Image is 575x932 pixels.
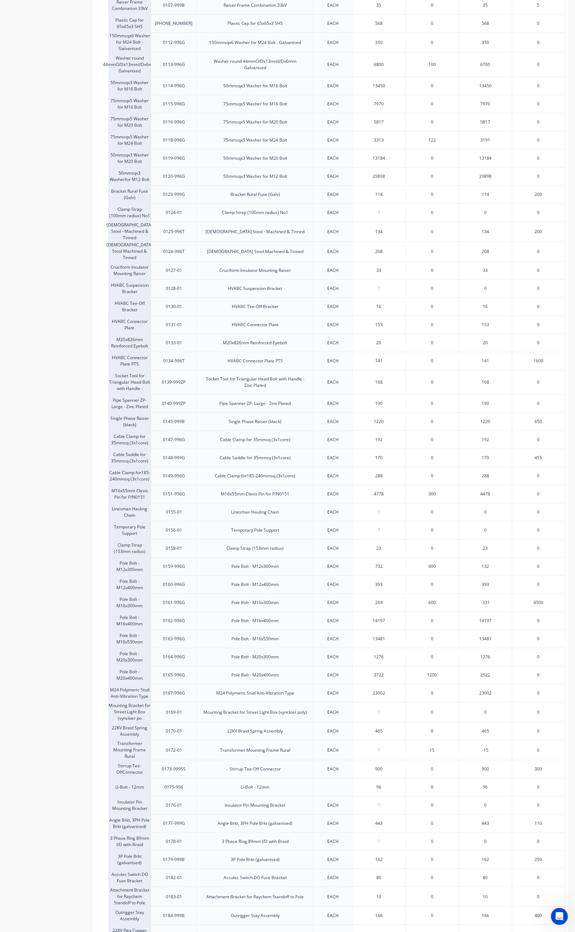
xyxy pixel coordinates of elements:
div: 568 [352,15,405,32]
span: 0 [537,248,540,255]
div: 0160-996G [163,581,185,588]
div: 4478 [459,485,512,503]
div: 0131-01 [166,322,182,328]
span: 0 [537,20,540,27]
span: 0 [537,636,540,642]
div: EACH [327,303,339,310]
div: 0159-996G [163,563,185,570]
span: 650 [535,418,542,425]
div: 0165-996G [163,672,185,678]
div: 153 [352,316,405,334]
div: 0134-996T [163,358,185,364]
div: EACH [327,473,339,479]
div: 5817 [459,113,512,131]
div: EACH [327,137,339,143]
div: Socket Tool for Triangular Head Bolt with Handle - Zinc Plated [202,376,308,389]
div: Pole Bolt - M12x300mm [231,563,279,570]
div: 190 [459,394,512,412]
span: 0 [431,340,433,346]
span: 600 [428,563,436,570]
div: 29898 [459,167,512,185]
div: 170 [459,449,512,467]
div: 50mmsqx3 Washer for M16 Bolt [223,83,287,89]
div: Linesman Hauling Chain [108,503,151,521]
div: 0125-996T [163,229,185,235]
div: EACH [327,672,339,678]
div: M20x826mm Reinforced Eyebolt [108,334,151,352]
span: 5 [537,2,540,9]
div: 168 [352,373,405,391]
span: 0 [431,191,433,198]
div: 16 [459,297,512,316]
span: 0 [537,563,540,570]
span: 0 [431,418,433,425]
div: 732 [352,558,405,575]
span: 0 [431,455,433,461]
span: 0 [431,400,433,407]
div: EACH [327,527,339,533]
span: 0 [537,672,540,678]
div: Pole Bolt - M20x400mm [231,672,279,678]
div: 13184 [459,149,512,167]
div: [PHONE_NUMBER] [155,20,192,27]
div: ? [352,503,405,521]
span: 0 [431,267,433,274]
div: Clamp Strap (100mm radius) No1 [108,203,151,221]
div: HVABC Tee-Off Bracket [232,303,278,310]
span: 0 [537,119,540,125]
div: EACH [327,599,339,606]
div: EACH [327,340,339,346]
div: 134 [352,223,405,241]
div: 288 [459,467,512,485]
div: 208 [352,243,405,261]
div: 0148-999G [163,455,185,461]
div: HVABC Tee-Off Bracket [108,297,151,316]
div: EACH [327,654,339,660]
div: 132 [459,557,512,575]
div: 50mmsqx3 Washer for M12 Bolt [223,173,287,180]
div: Pole Bolt - M16x550mm [231,636,279,642]
span: 300 [428,491,436,497]
div: 0158-01 [166,545,182,552]
div: 568 [459,14,512,32]
div: Cable Saddle for 35mmsq (3x1core) [220,455,291,461]
div: Cable Clamp for185-240mmsq (3x1core) [215,473,295,479]
div: Bracket Rural Fuse (Galv) [108,185,151,203]
span: 0 [537,155,540,161]
span: 0 [537,285,540,292]
div: Cruciform Insulator Mounting Raiser [219,267,291,274]
span: 0 [537,101,540,107]
span: 0 [431,39,433,46]
span: 0 [431,358,433,364]
div: EACH [327,455,339,461]
div: Pole Bolt - M12x300mm [108,557,151,575]
div: EACH [327,101,339,107]
div: 14197 [459,612,512,630]
div: 23002 [352,684,405,702]
div: 33 [352,262,405,279]
div: 7970 [352,95,405,113]
div: HVABC Connector Plate PTS [108,352,151,370]
span: 0 [431,636,433,642]
div: 0118-996G [163,137,185,143]
div: Raiser Frame Combination 33kV [224,2,287,9]
div: 134 [459,221,512,241]
span: 0 [431,20,433,27]
span: 0 [431,618,433,624]
div: Single Phase Raiser (black) [229,418,281,425]
div: EACH [327,39,339,46]
div: EACH [327,636,339,642]
div: Cruciform Insulator Mounting Raiser [108,261,151,279]
span: 0 [537,527,540,533]
div: 50mmsqx3 Washer for M16 Bolt [108,77,151,95]
div: 192 [459,431,512,449]
div: Cable Saddle for 35mmsq (3x1core) [108,449,151,467]
div: 23 [459,539,512,557]
div: 0 [459,203,512,221]
div: EACH [327,379,339,385]
div: Temporary Pole Support [231,527,279,533]
div: Washer round 44mmO/Dx13mmI/Dx6mm Galvanised [108,52,151,77]
span: 0 [537,209,540,216]
span: 0 [431,248,433,255]
span: 0 [431,509,433,515]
